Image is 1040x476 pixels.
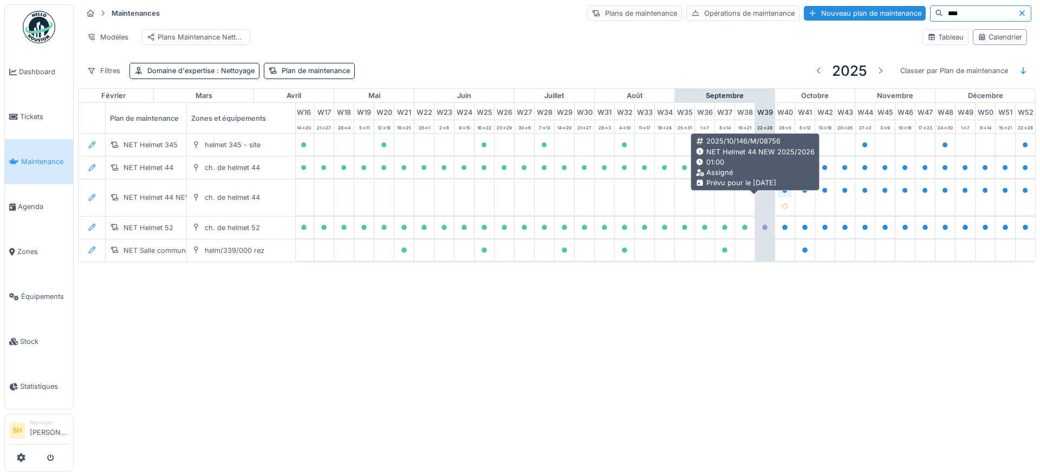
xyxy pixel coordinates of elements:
[935,103,955,120] div: W 48
[735,103,755,120] div: W 38
[374,103,394,120] div: W 20
[955,103,975,120] div: W 49
[675,120,694,133] div: 25 -> 31
[334,89,414,103] div: mai
[915,103,935,120] div: W 47
[895,120,915,133] div: 10 -> 16
[955,120,975,133] div: 1 -> 7
[30,419,69,442] li: [PERSON_NAME]
[615,120,634,133] div: 4 -> 10
[595,120,614,133] div: 28 -> 3
[775,120,795,133] div: 29 -> 5
[855,120,875,133] div: 27 -> 2
[835,103,855,120] div: W 43
[686,5,799,21] div: Opérations de maintenance
[715,103,734,120] div: W 37
[205,192,260,203] div: ch. de helmet 44
[895,63,1013,79] div: Classer par Plan de maintenance
[205,245,264,256] div: helm/339/000 rez
[17,246,69,257] span: Zones
[205,140,261,150] div: helmet 345 - site
[978,32,1022,42] div: Calendrier
[695,178,815,188] div: Prévu pour le [DATE]
[695,103,714,120] div: W 36
[434,103,454,120] div: W 23
[976,103,995,120] div: W 50
[394,103,414,120] div: W 21
[832,62,867,79] h3: 2025
[855,89,935,103] div: novembre
[434,120,454,133] div: 2 -> 8
[755,120,775,133] div: 22 -> 28
[5,184,73,229] a: Agenda
[635,103,654,120] div: W 33
[205,223,260,233] div: ch. de helmet 52
[5,364,73,409] a: Statistiques
[147,66,255,76] div: Domaine d'expertise
[474,103,494,120] div: W 25
[74,89,153,103] div: février
[635,120,654,133] div: 11 -> 17
[18,201,69,212] span: Agenda
[23,11,55,43] img: Badge_color-CXgf-gQk.svg
[82,29,133,45] div: Modèles
[815,120,835,133] div: 13 -> 19
[555,103,574,120] div: W 29
[5,274,73,319] a: Équipements
[374,120,394,133] div: 12 -> 18
[695,157,815,167] div: 01:00
[454,103,474,120] div: W 24
[5,49,73,94] a: Dashboard
[775,103,795,120] div: W 40
[515,120,534,133] div: 30 -> 6
[535,120,554,133] div: 7 -> 13
[20,336,69,347] span: Stock
[30,419,69,427] div: Manager
[20,112,69,122] span: Tickets
[354,103,374,120] div: W 19
[107,8,164,18] strong: Maintenances
[795,120,815,133] div: 6 -> 12
[9,422,25,439] li: SH
[715,120,734,133] div: 8 -> 14
[254,89,334,103] div: avril
[82,63,125,79] div: Filtres
[695,136,815,146] div: 2025/10/146/M/08756
[123,140,178,150] div: NET Helmet 345
[675,89,775,103] div: septembre
[334,103,354,120] div: W 18
[21,157,69,167] span: Maintenance
[595,89,674,103] div: août
[835,120,855,133] div: 20 -> 26
[123,245,278,256] div: NET Salle communautaire VDB 62/ Helmet 339
[123,162,173,173] div: NET Helmet 44
[205,162,260,173] div: ch. de helmet 44
[615,103,634,120] div: W 32
[996,103,1015,120] div: W 51
[695,120,714,133] div: 1 -> 7
[996,120,1015,133] div: 15 -> 21
[875,103,895,120] div: W 45
[414,120,434,133] div: 26 -> 1
[575,103,594,120] div: W 30
[875,120,895,133] div: 3 -> 9
[1016,103,1035,120] div: W 52
[20,381,69,392] span: Statistiques
[414,89,514,103] div: juin
[354,120,374,133] div: 5 -> 11
[695,147,815,157] div: NET Helmet 44 NEW 2025/2026
[755,103,775,120] div: W 39
[1016,120,1035,133] div: 22 -> 28
[495,120,514,133] div: 23 -> 29
[154,89,253,103] div: mars
[935,120,955,133] div: 24 -> 30
[5,229,73,274] a: Zones
[123,223,173,233] div: NET Helmet 52
[655,103,674,120] div: W 34
[515,89,594,103] div: juillet
[414,103,434,120] div: W 22
[735,120,755,133] div: 15 -> 21
[587,5,682,21] div: Plans de maintenance
[655,120,674,133] div: 18 -> 24
[334,120,354,133] div: 28 -> 4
